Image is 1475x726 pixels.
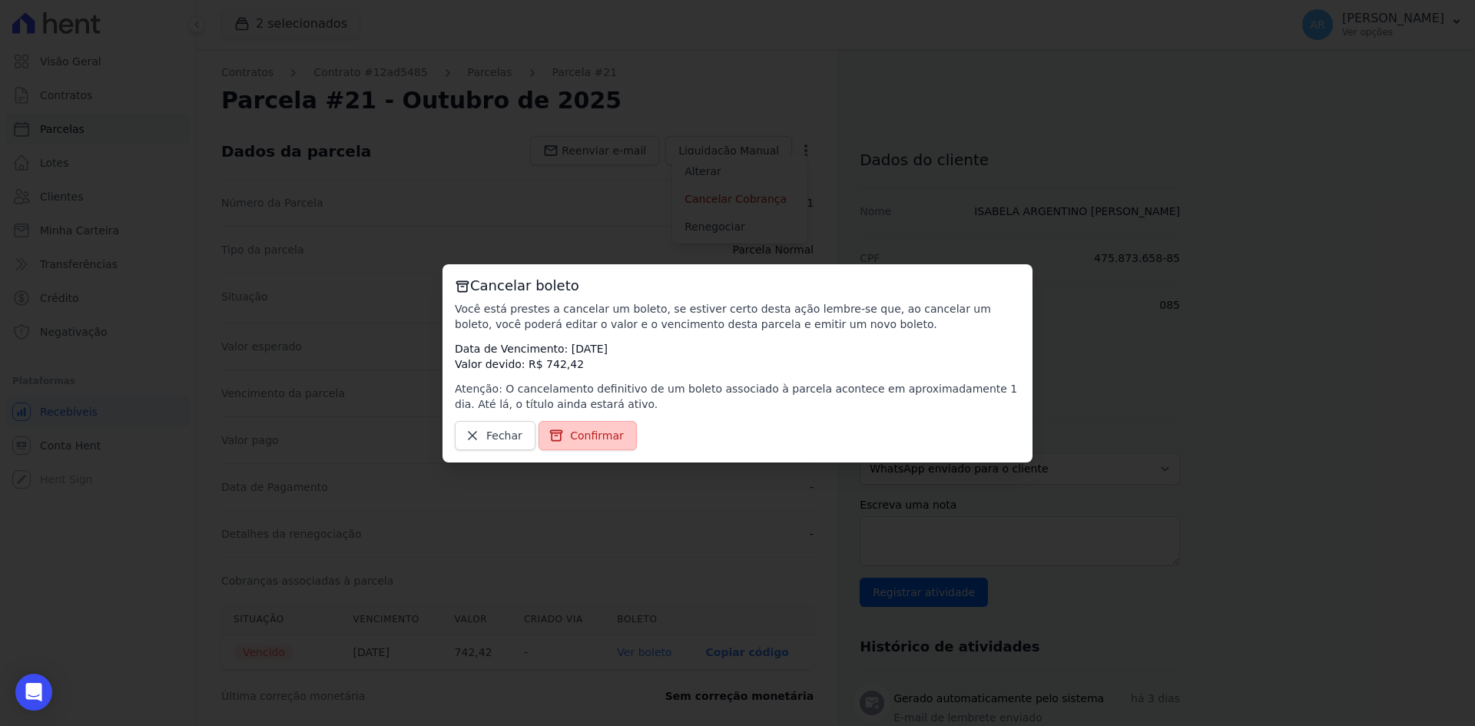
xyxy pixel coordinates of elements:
[570,428,624,443] span: Confirmar
[455,301,1020,332] p: Você está prestes a cancelar um boleto, se estiver certo desta ação lembre-se que, ao cancelar um...
[15,674,52,711] div: Open Intercom Messenger
[455,421,535,450] a: Fechar
[455,341,1020,372] p: Data de Vencimento: [DATE] Valor devido: R$ 742,42
[455,277,1020,295] h3: Cancelar boleto
[539,421,637,450] a: Confirmar
[486,428,522,443] span: Fechar
[455,381,1020,412] p: Atenção: O cancelamento definitivo de um boleto associado à parcela acontece em aproximadamente 1...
